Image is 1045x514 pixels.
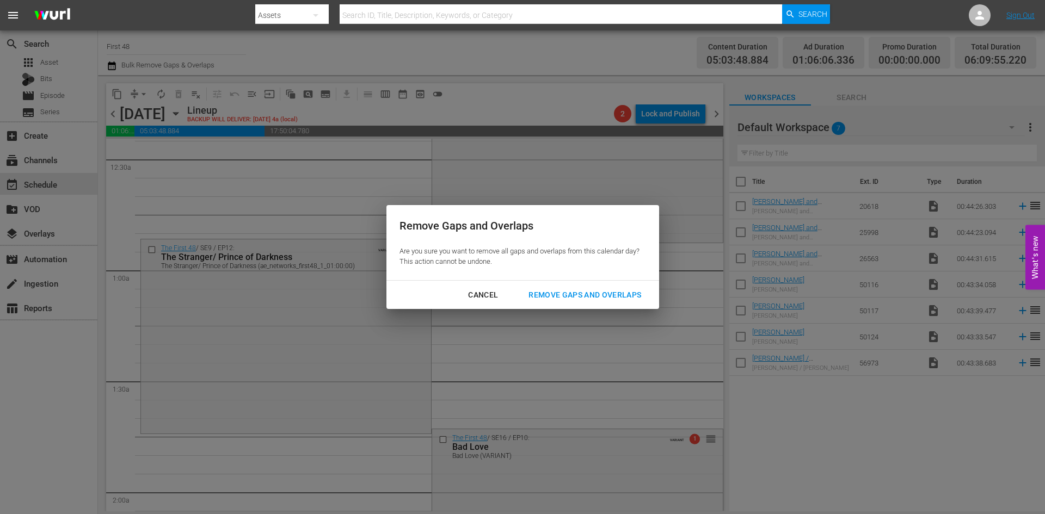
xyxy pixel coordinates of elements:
span: menu [7,9,20,22]
button: Cancel [455,285,511,305]
span: Search [798,4,827,24]
div: Remove Gaps and Overlaps [399,218,640,234]
p: This action cannot be undone. [399,257,640,267]
p: Are you sure you want to remove all gaps and overlaps from this calendar day? [399,246,640,257]
div: Remove Gaps and Overlaps [520,288,650,302]
a: Sign Out [1006,11,1035,20]
div: Cancel [459,288,507,302]
button: Remove Gaps and Overlaps [515,285,654,305]
button: Open Feedback Widget [1025,225,1045,289]
img: ans4CAIJ8jUAAAAAAAAAAAAAAAAAAAAAAAAgQb4GAAAAAAAAAAAAAAAAAAAAAAAAJMjXAAAAAAAAAAAAAAAAAAAAAAAAgAT5G... [26,3,78,28]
